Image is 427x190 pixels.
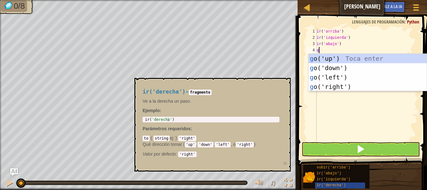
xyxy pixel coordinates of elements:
[150,136,153,141] font: :(
[3,177,16,190] button: Ctrl + P: Pause
[198,142,213,147] code: 'down'
[317,183,346,187] font: ir('derecha')
[313,42,315,46] font: 3
[352,19,405,25] font: Lenguajes de programación
[153,136,169,141] code: string
[196,142,198,147] font: ,
[1,0,27,12] li: Recoge las gemas.
[282,177,294,190] button: Cambia a pantalla completa.
[408,1,424,16] button: Mostrar menú de juego
[213,142,215,147] font: ,
[317,165,350,170] font: subir('arriba')
[302,142,420,157] button: Shift+Enter: Ejecutar el código.
[313,48,315,52] font: 4
[185,142,196,147] code: 'up'
[313,29,315,33] font: 1
[173,136,174,141] font: :
[170,136,173,141] font: ej
[10,168,18,176] button: Pregúntale a la IA
[143,89,185,95] font: ir('derecha')
[178,151,197,157] code: 'right'
[231,142,236,147] font: , o
[270,178,276,187] font: ♫
[143,99,191,104] font: Ve a la derecha un paso.
[178,136,197,141] code: 'right'
[143,151,176,157] font: Valor por defecto
[143,136,149,141] code: to
[254,142,255,147] font: )
[191,126,192,131] font: :
[143,142,185,147] font: Qué dirección tomar (
[143,126,190,131] font: Parámetros requeridos
[215,142,231,147] code: 'left'
[143,108,159,113] font: Ejemplo
[303,171,315,183] img: portrait.png
[405,19,406,25] font: :
[368,3,402,9] font: Pregúntale a la IA
[176,151,177,157] font: :
[269,177,279,190] button: ♫
[317,171,341,176] font: ir('abajo')
[364,1,405,13] button: Pregúntale a la IA
[185,89,189,95] font: -
[160,108,161,113] font: :
[313,35,315,40] font: 2
[189,90,212,95] code: fragmento
[317,177,350,182] font: ir('izquierda')
[407,19,419,25] font: Python
[283,160,287,167] font: ×
[253,177,265,190] button: Ajustar el volumen
[236,142,254,147] code: 'right'
[175,136,177,141] font: )
[14,2,25,11] font: 0/8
